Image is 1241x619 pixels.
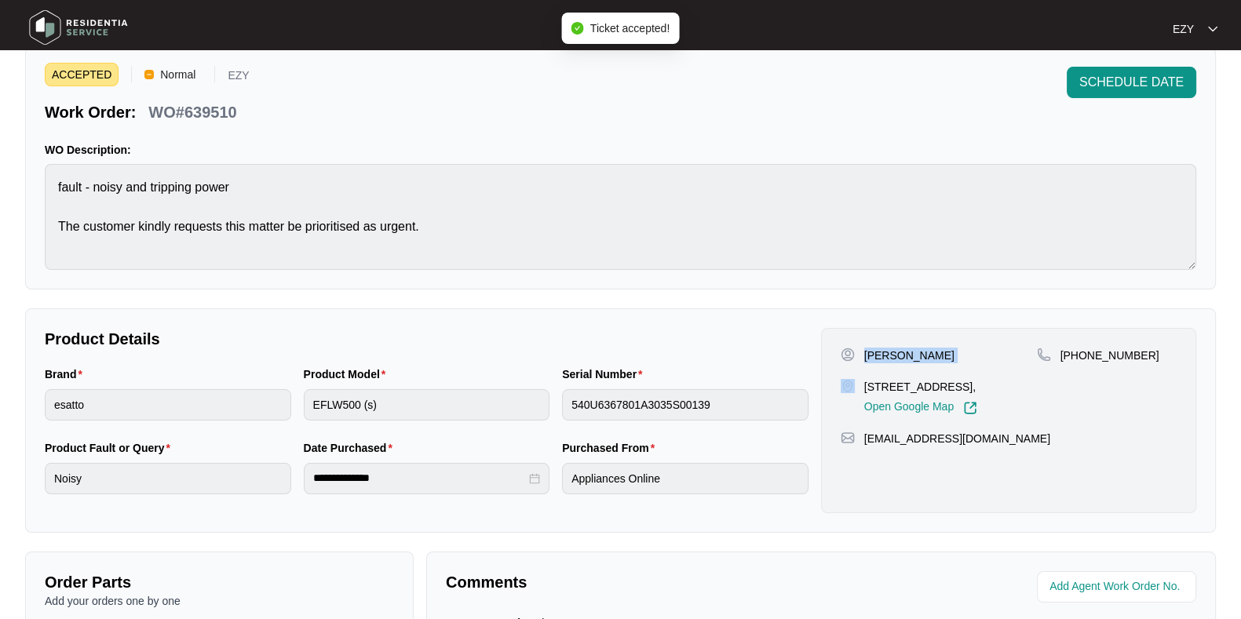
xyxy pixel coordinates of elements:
img: residentia service logo [24,4,133,51]
p: Order Parts [45,571,394,593]
p: [PHONE_NUMBER] [1060,348,1159,363]
p: [EMAIL_ADDRESS][DOMAIN_NAME] [864,431,1050,446]
p: [PERSON_NAME] [864,348,954,363]
textarea: fault - noisy and tripping power The customer kindly requests this matter be prioritised as urgent. [45,164,1196,270]
p: Product Details [45,328,808,350]
input: Product Fault or Query [45,463,291,494]
img: map-pin [841,431,855,445]
label: Product Fault or Query [45,440,177,456]
button: SCHEDULE DATE [1067,67,1196,98]
img: Vercel Logo [144,70,154,79]
img: user-pin [841,348,855,362]
span: Ticket accepted! [590,22,670,35]
img: map-pin [1037,348,1051,362]
img: Link-External [963,401,977,415]
label: Purchased From [562,440,661,456]
p: [STREET_ADDRESS], [864,379,977,395]
span: Normal [154,63,202,86]
span: ACCEPTED [45,63,119,86]
p: WO#639510 [148,101,236,123]
input: Brand [45,389,291,421]
p: Work Order: [45,101,136,123]
span: SCHEDULE DATE [1079,73,1184,92]
input: Add Agent Work Order No. [1049,577,1187,596]
p: EZY [228,70,249,86]
span: check-circle [571,22,584,35]
p: WO Description: [45,142,1196,158]
label: Date Purchased [304,440,399,456]
p: Comments [446,571,810,593]
label: Brand [45,366,89,382]
label: Product Model [304,366,392,382]
p: Add your orders one by one [45,593,394,609]
label: Serial Number [562,366,648,382]
img: map-pin [841,379,855,393]
input: Date Purchased [313,470,527,486]
input: Serial Number [562,389,808,421]
img: dropdown arrow [1208,25,1217,33]
input: Purchased From [562,463,808,494]
a: Open Google Map [864,401,977,415]
input: Product Model [304,389,550,421]
p: EZY [1173,21,1194,37]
